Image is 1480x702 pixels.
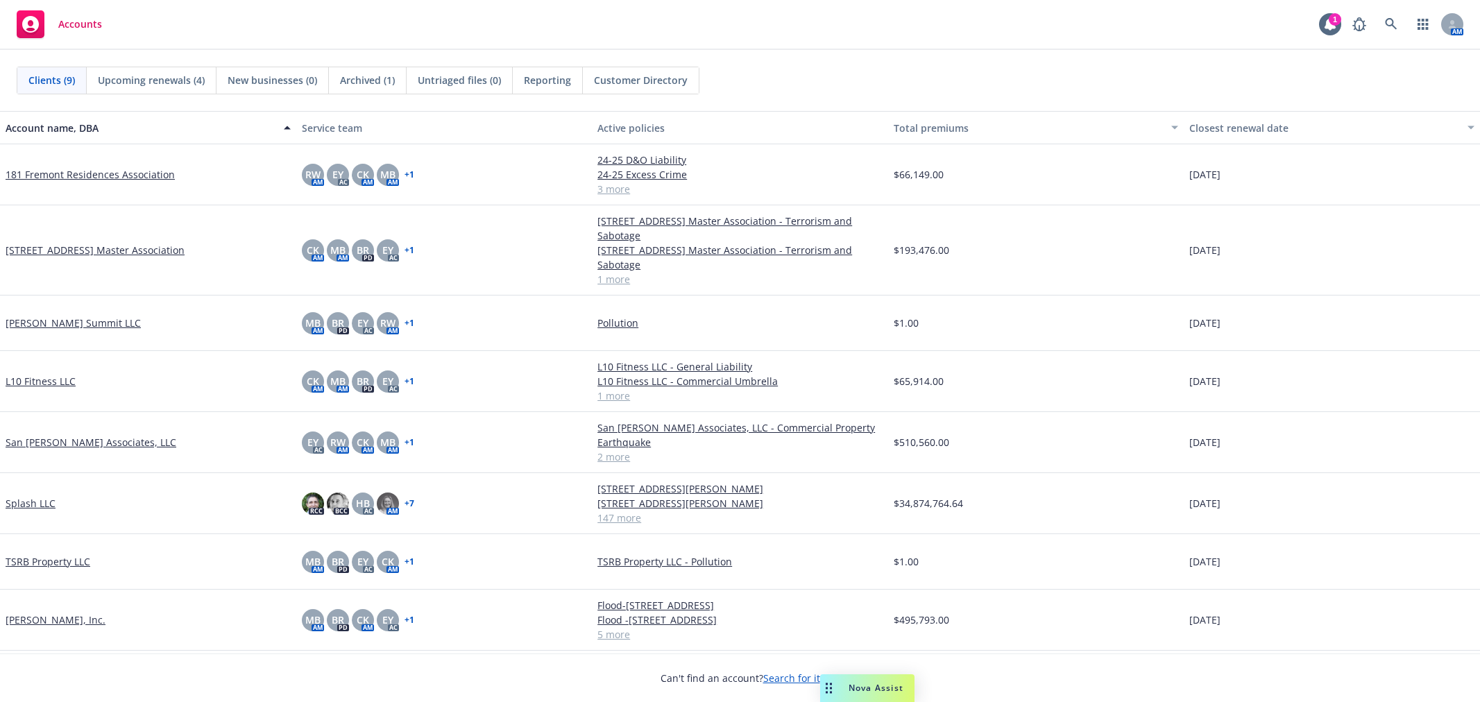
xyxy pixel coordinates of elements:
[597,153,883,167] a: 24-25 D&O Liability
[11,5,108,44] a: Accounts
[1189,435,1220,450] span: [DATE]
[597,481,883,496] a: [STREET_ADDRESS][PERSON_NAME]
[357,435,369,450] span: CK
[894,316,919,330] span: $1.00
[820,674,837,702] div: Drag to move
[1189,496,1220,511] span: [DATE]
[305,316,321,330] span: MB
[597,613,883,627] a: Flood -[STREET_ADDRESS]
[1189,554,1220,569] span: [DATE]
[597,420,883,435] a: San [PERSON_NAME] Associates, LLC - Commercial Property
[58,19,102,30] span: Accounts
[888,111,1184,144] button: Total premiums
[357,243,369,257] span: BR
[1329,13,1341,26] div: 1
[357,316,368,330] span: EY
[820,674,915,702] button: Nova Assist
[1409,10,1437,38] a: Switch app
[380,167,395,182] span: MB
[894,554,919,569] span: $1.00
[597,496,883,511] a: [STREET_ADDRESS][PERSON_NAME]
[1377,10,1405,38] a: Search
[6,374,76,388] a: L10 Fitness LLC
[405,616,414,624] a: + 1
[1189,374,1220,388] span: [DATE]
[405,499,414,508] a: + 7
[380,435,395,450] span: MB
[307,374,319,388] span: CK
[763,671,820,685] a: Search for it
[382,613,393,627] span: EY
[894,243,949,257] span: $193,476.00
[377,493,399,515] img: photo
[28,73,75,87] span: Clients (9)
[597,243,883,272] a: [STREET_ADDRESS] Master Association - Terrorism and Sabotage
[330,374,346,388] span: MB
[894,613,949,627] span: $495,793.00
[894,167,944,182] span: $66,149.00
[1184,111,1480,144] button: Closest renewal date
[296,111,593,144] button: Service team
[357,374,369,388] span: BR
[894,374,944,388] span: $65,914.00
[1345,10,1373,38] a: Report a Bug
[524,73,571,87] span: Reporting
[1189,316,1220,330] span: [DATE]
[332,554,344,569] span: BR
[327,493,349,515] img: photo
[305,167,321,182] span: RW
[597,554,883,569] a: TSRB Property LLC - Pollution
[405,377,414,386] a: + 1
[307,435,318,450] span: EY
[98,73,205,87] span: Upcoming renewals (4)
[302,493,324,515] img: photo
[594,73,688,87] span: Customer Directory
[357,554,368,569] span: EY
[6,554,90,569] a: TSRB Property LLC
[332,613,344,627] span: BR
[405,438,414,447] a: + 1
[356,496,370,511] span: HB
[405,319,414,327] a: + 1
[1189,613,1220,627] span: [DATE]
[597,167,883,182] a: 24-25 Excess Crime
[330,243,346,257] span: MB
[1189,243,1220,257] span: [DATE]
[661,671,820,685] span: Can't find an account?
[357,613,369,627] span: CK
[307,243,319,257] span: CK
[597,511,883,525] a: 147 more
[305,613,321,627] span: MB
[382,554,394,569] span: CK
[382,243,393,257] span: EY
[597,435,883,450] a: Earthquake
[6,121,275,135] div: Account name, DBA
[228,73,317,87] span: New businesses (0)
[405,246,414,255] a: + 1
[330,435,346,450] span: RW
[1189,121,1459,135] div: Closest renewal date
[597,627,883,642] a: 5 more
[405,171,414,179] a: + 1
[894,496,963,511] span: $34,874,764.64
[405,558,414,566] a: + 1
[597,450,883,464] a: 2 more
[597,214,883,243] a: [STREET_ADDRESS] Master Association - Terrorism and Sabotage
[6,435,176,450] a: San [PERSON_NAME] Associates, LLC
[305,554,321,569] span: MB
[597,374,883,388] a: L10 Fitness LLC - Commercial Umbrella
[6,496,56,511] a: Splash LLC
[597,316,883,330] a: Pollution
[302,121,587,135] div: Service team
[6,613,105,627] a: [PERSON_NAME], Inc.
[6,167,175,182] a: 181 Fremont Residences Association
[6,316,141,330] a: [PERSON_NAME] Summit LLC
[332,316,344,330] span: BR
[597,359,883,374] a: L10 Fitness LLC - General Liability
[849,682,903,694] span: Nova Assist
